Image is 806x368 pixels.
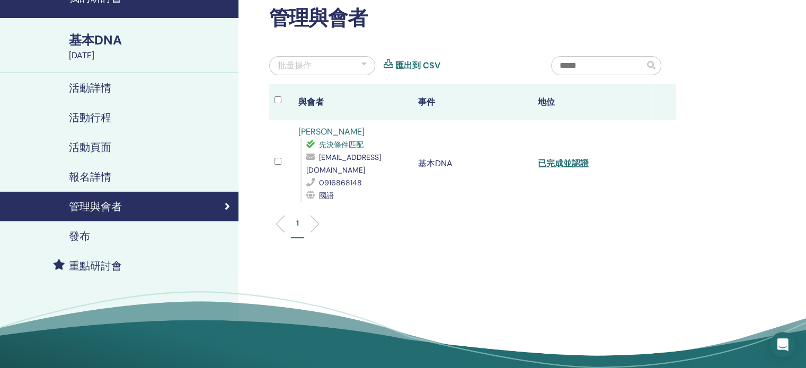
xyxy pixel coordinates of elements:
[69,81,111,95] font: 活動詳情
[269,5,367,31] font: 管理與會者
[278,60,312,71] font: 批量操作
[395,59,440,72] a: 匯出到 CSV
[306,152,381,175] font: [EMAIL_ADDRESS][DOMAIN_NAME]
[69,50,94,61] font: [DATE]
[298,126,365,137] a: [PERSON_NAME]
[395,60,440,71] font: 匯出到 CSV
[69,259,122,273] font: 重點研討會
[69,200,122,213] font: 管理與會者
[770,332,795,357] div: 開啟 Intercom Messenger
[319,178,362,187] font: 0916868148
[319,140,364,149] font: 先決條件匹配
[538,158,589,169] a: 已完成並認證
[63,31,238,62] a: 基本DNA[DATE]
[69,32,122,48] font: 基本DNA
[69,229,90,243] font: 發布
[298,96,324,107] font: 與會者
[69,111,111,124] font: 活動行程
[296,218,299,228] font: 1
[418,158,453,169] font: 基本DNA
[69,140,111,154] font: 活動頁面
[69,170,111,184] font: 報名詳情
[418,96,435,107] font: 事件
[538,96,555,107] font: 地位
[319,191,334,200] font: 國語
